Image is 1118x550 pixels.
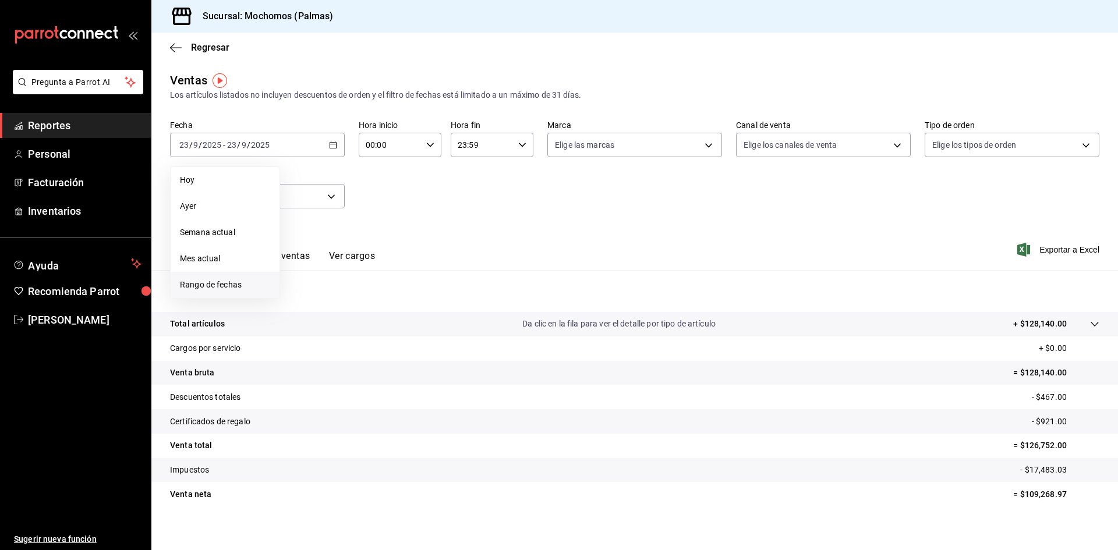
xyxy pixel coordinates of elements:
p: = $128,140.00 [1013,367,1099,379]
button: open_drawer_menu [128,30,137,40]
p: Da clic en la fila para ver el detalle por tipo de artículo [522,318,716,330]
p: - $17,483.03 [1020,464,1099,476]
label: Marca [547,121,722,129]
span: Elige las marcas [555,139,614,151]
span: Personal [28,146,141,162]
span: Ayer [180,200,270,212]
input: -- [227,140,237,150]
span: Elige los tipos de orden [932,139,1016,151]
p: - $467.00 [1032,391,1099,403]
input: ---- [202,140,222,150]
p: Descuentos totales [170,391,240,403]
span: Semana actual [180,226,270,239]
div: Ventas [170,72,207,89]
p: = $126,752.00 [1013,439,1099,452]
label: Hora inicio [359,121,441,129]
span: / [199,140,202,150]
span: / [247,140,250,150]
p: Resumen [170,284,1099,298]
button: Ver ventas [264,250,310,270]
p: Impuestos [170,464,209,476]
button: Regresar [170,42,229,53]
input: -- [193,140,199,150]
p: - $921.00 [1032,416,1099,428]
label: Tipo de orden [925,121,1099,129]
button: Exportar a Excel [1020,243,1099,257]
p: Certificados de regalo [170,416,250,428]
input: -- [241,140,247,150]
span: Ayuda [28,257,126,271]
span: Pregunta a Parrot AI [31,76,125,88]
span: / [189,140,193,150]
span: Inventarios [28,203,141,219]
span: [PERSON_NAME] [28,312,141,328]
p: Venta neta [170,488,211,501]
div: navigation tabs [189,250,375,270]
label: Fecha [170,121,345,129]
p: + $0.00 [1039,342,1099,354]
p: Total artículos [170,318,225,330]
span: / [237,140,240,150]
a: Pregunta a Parrot AI [8,84,143,97]
span: Reportes [28,118,141,133]
p: Venta bruta [170,367,214,379]
p: Venta total [170,439,212,452]
span: Sugerir nueva función [14,533,141,545]
input: ---- [250,140,270,150]
div: Los artículos listados no incluyen descuentos de orden y el filtro de fechas está limitado a un m... [170,89,1099,101]
button: Ver cargos [329,250,376,270]
p: Cargos por servicio [170,342,241,354]
span: Facturación [28,175,141,190]
label: Hora fin [451,121,533,129]
span: Hoy [180,174,270,186]
span: Mes actual [180,253,270,265]
h3: Sucursal: Mochomos (Palmas) [193,9,334,23]
span: Recomienda Parrot [28,283,141,299]
span: - [223,140,225,150]
img: Tooltip marker [213,73,227,88]
label: Canal de venta [736,121,911,129]
button: Pregunta a Parrot AI [13,70,143,94]
p: = $109,268.97 [1013,488,1099,501]
p: + $128,140.00 [1013,318,1067,330]
span: Regresar [191,42,229,53]
span: Elige los canales de venta [744,139,837,151]
input: -- [179,140,189,150]
span: Rango de fechas [180,279,270,291]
